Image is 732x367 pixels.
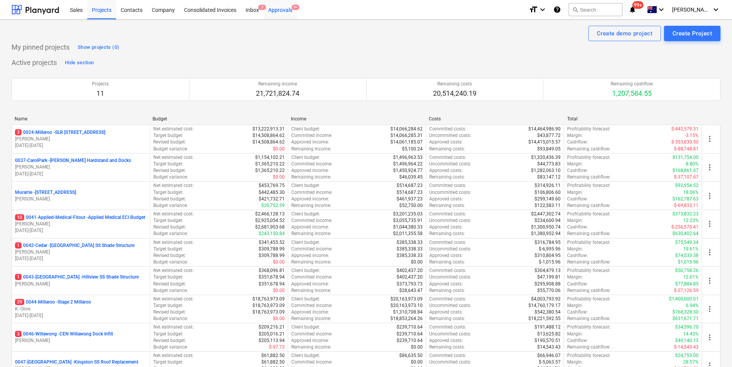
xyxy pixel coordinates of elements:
[397,274,423,280] p: $402,437.20
[531,167,561,174] p: $1,282,063.10
[567,154,611,161] p: Profitability forecast :
[291,267,320,274] p: Client budget :
[390,132,423,139] p: $14,066,285.31
[567,174,611,180] p: Remaining cashflow :
[567,211,611,217] p: Profitability forecast :
[686,161,699,167] p: 8.80%
[12,43,70,52] p: My pinned projects
[153,174,188,180] p: Budget variance :
[261,202,285,209] p: $20,752.59
[429,302,471,309] p: Uncommitted costs :
[15,221,147,227] p: [PERSON_NAME]
[672,154,699,161] p: $131,754.00
[397,189,423,196] p: $514,687.23
[675,281,699,287] p: $77,884.85
[534,189,561,196] p: $106,806.60
[15,214,24,220] span: 10
[567,252,588,259] p: Cashflow :
[273,146,285,152] p: $0.00
[153,167,186,174] p: Revised budget :
[291,202,331,209] p: Remaining income :
[429,146,465,152] p: Remaining costs :
[15,157,147,177] div: 0037-CarolPark -[PERSON_NAME] Hardstand and Docks[PERSON_NAME][DATE]-[DATE]
[429,139,463,145] p: Approved costs :
[15,274,22,280] span: 1
[256,89,299,98] p: 21,721,824.74
[397,246,423,252] p: $385,338.33
[537,287,561,294] p: $55,770.06
[291,154,320,161] p: Client budget :
[15,337,147,344] p: [PERSON_NAME]
[291,126,320,132] p: Client budget :
[664,26,720,41] button: Create Project
[255,154,285,161] p: $1,154,102.21
[567,267,611,274] p: Profitability forecast :
[429,189,471,196] p: Uncommitted costs :
[291,139,329,145] p: Approved income :
[567,146,611,152] p: Remaining cashflow :
[291,217,332,224] p: Committed income :
[572,7,578,13] span: search
[273,259,285,265] p: $0.00
[252,132,285,139] p: $14,508,864.62
[567,224,588,230] p: Cashflow :
[553,5,561,14] i: Knowledge base
[528,302,561,309] p: $14,760,179.17
[153,126,194,132] p: Net estimated cost :
[63,57,96,69] button: Hide section
[153,267,194,274] p: Net estimated cost :
[534,217,561,224] p: $234,600.94
[92,81,109,87] p: Projects
[393,224,423,230] p: $1,044,380.33
[567,202,611,209] p: Remaining cashflow :
[429,252,463,259] p: Approved costs :
[153,182,194,189] p: Net estimated cost :
[252,302,285,309] p: $18,763,973.09
[567,189,583,196] p: Margin :
[567,126,611,132] p: Profitability forecast :
[15,142,147,149] p: [DATE] - [DATE]
[429,230,465,237] p: Remaining costs :
[153,246,183,252] p: Target budget :
[390,126,423,132] p: $14,066,284.62
[402,146,423,152] p: $5,100.24
[15,164,147,170] p: [PERSON_NAME]
[567,259,611,265] p: Remaining cashflow :
[255,217,285,224] p: $2,925,054.52
[255,167,285,174] p: $1,365,210.22
[629,5,636,14] i: notifications
[291,230,331,237] p: Remaining income :
[291,309,329,315] p: Approved income :
[705,304,714,314] span: more_vert
[567,239,611,246] p: Profitability forecast :
[291,189,332,196] p: Committed income :
[259,239,285,246] p: $341,455.52
[153,189,183,196] p: Target budget :
[78,43,119,52] div: Show projects (0)
[705,191,714,200] span: more_vert
[153,259,188,265] p: Budget variance :
[567,296,611,302] p: Profitability forecast :
[15,306,147,312] p: K. Olive
[291,287,331,294] p: Remaining income :
[537,132,561,139] p: $43,877.72
[567,302,583,309] p: Margin :
[15,281,147,287] p: [PERSON_NAME]
[429,202,465,209] p: Remaining costs :
[291,274,332,280] p: Committed income :
[429,126,466,132] p: Committed costs :
[674,287,699,294] p: $-27,126.59
[92,89,109,98] p: 11
[291,296,320,302] p: Client budget :
[531,296,561,302] p: $4,003,793.92
[15,299,24,305] span: 29
[672,7,710,13] span: [PERSON_NAME]
[153,116,284,122] div: Budget
[393,211,423,217] p: $3,201,235.03
[705,163,714,172] span: more_vert
[567,182,611,189] p: Profitability forecast :
[291,167,329,174] p: Approved income :
[153,196,186,202] p: Revised budget :
[531,224,561,230] p: $1,300,950.74
[291,161,332,167] p: Committed income :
